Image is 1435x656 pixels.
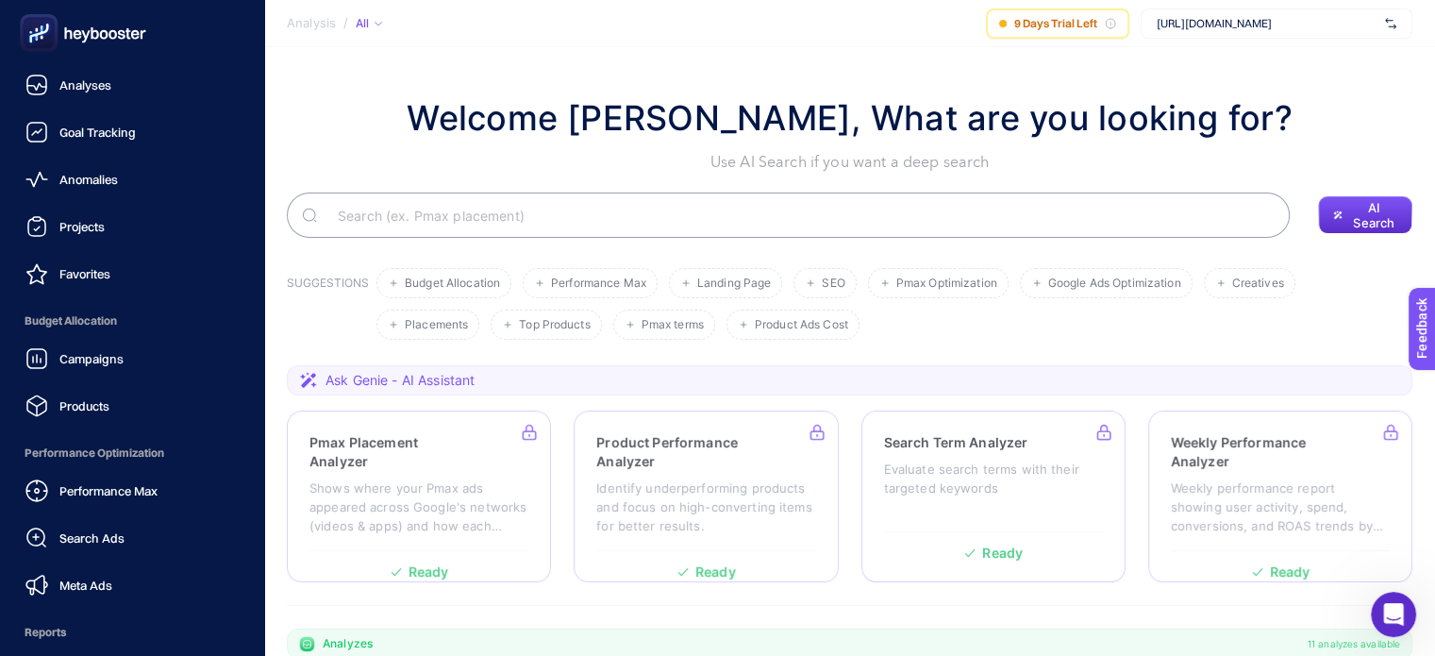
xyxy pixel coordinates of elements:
[551,277,646,291] span: Performance Max
[15,113,249,151] a: Goal Tracking
[1318,196,1412,234] button: AI Search
[1350,200,1397,230] span: AI Search
[822,277,844,291] span: SEO
[59,219,105,234] span: Projects
[11,6,72,21] span: Feedback
[574,411,838,582] a: Product Performance AnalyzerIdentify underperforming products and focus on high-converting items ...
[15,302,249,340] span: Budget Allocation
[405,277,500,291] span: Budget Allocation
[861,411,1126,582] a: Search Term AnalyzerEvaluate search terms with their targeted keywordsReady
[323,189,1275,242] input: Search
[15,614,249,651] span: Reports
[1048,277,1181,291] span: Google Ads Optimization
[1014,16,1097,31] span: 9 Days Trial Left
[896,277,997,291] span: Pmax Optimization
[15,472,249,510] a: Performance Max
[15,66,249,104] a: Analyses
[1385,14,1396,33] img: svg%3e
[15,434,249,472] span: Performance Optimization
[15,340,249,378] a: Campaigns
[15,519,249,557] a: Search Ads
[15,387,249,425] a: Products
[59,351,124,366] span: Campaigns
[59,172,118,187] span: Anomalies
[323,636,373,651] span: Analyzes
[15,255,249,293] a: Favorites
[59,483,158,498] span: Performance Max
[697,277,771,291] span: Landing Page
[407,151,1293,174] p: Use AI Search if you want a deep search
[15,208,249,245] a: Projects
[287,276,369,340] h3: SUGGESTIONS
[1148,411,1412,582] a: Weekly Performance AnalyzerWeekly performance report showing user activity, spend, conversions, a...
[15,160,249,198] a: Anomalies
[325,371,475,390] span: Ask Genie - AI Assistant
[519,318,590,332] span: Top Products
[59,578,112,593] span: Meta Ads
[343,15,348,30] span: /
[1157,16,1377,31] span: [URL][DOMAIN_NAME]
[287,411,551,582] a: Pmax Placement AnalyzerShows where your Pmax ads appeared across Google's networks (videos & apps...
[59,530,125,546] span: Search Ads
[59,77,111,93] span: Analyses
[1308,636,1400,651] span: 11 analyzes available
[405,318,468,332] span: Placements
[59,266,110,281] span: Favorites
[15,566,249,604] a: Meta Ads
[287,16,336,31] span: Analysis
[59,398,109,413] span: Products
[642,318,704,332] span: Pmax terms
[59,125,136,140] span: Goal Tracking
[356,16,382,31] div: All
[1232,277,1284,291] span: Creatives
[755,318,848,332] span: Product Ads Cost
[407,93,1293,143] h1: Welcome [PERSON_NAME], What are you looking for?
[1371,592,1416,637] iframe: Intercom live chat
